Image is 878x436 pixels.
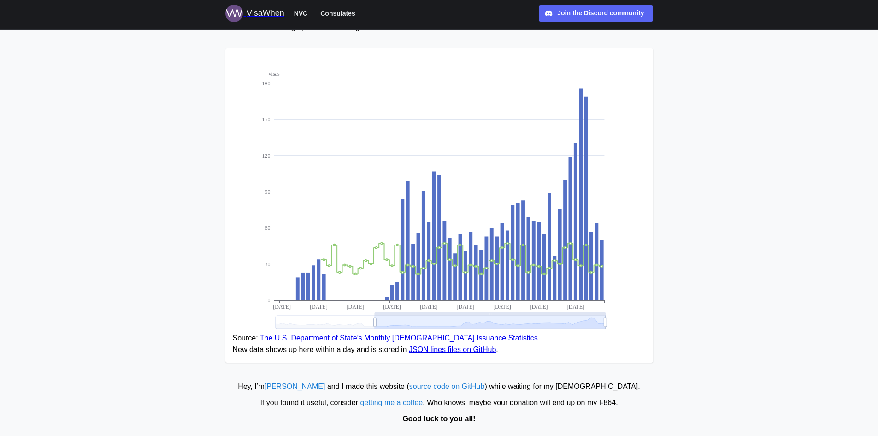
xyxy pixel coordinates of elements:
[566,304,584,310] text: [DATE]
[320,8,355,19] span: Consulates
[456,304,474,310] text: [DATE]
[409,346,496,353] a: JSON lines files on GitHub
[268,71,279,77] text: visas
[5,413,873,425] div: Good luck to you all!
[316,7,359,19] button: Consulates
[247,7,284,20] div: VisaWhen
[225,5,243,22] img: Logo for VisaWhen
[273,304,291,310] text: [DATE]
[265,225,270,231] text: 60
[294,8,308,19] span: NVC
[233,333,646,356] figcaption: Source: . New data shows up here within a day and is stored in .
[383,304,401,310] text: [DATE]
[262,152,270,159] text: 120
[267,297,270,304] text: 0
[309,304,327,310] text: [DATE]
[5,381,873,393] div: Hey, I’m and I made this website ( ) while waiting for my [DEMOGRAPHIC_DATA].
[419,304,437,310] text: [DATE]
[409,382,485,390] a: source code on GitHub
[265,261,270,267] text: 30
[262,80,270,87] text: 180
[260,334,538,342] a: The U.S. Department of State’s Monthly [DEMOGRAPHIC_DATA] Issuance Statistics
[493,304,511,310] text: [DATE]
[290,7,312,19] button: NVC
[557,8,644,18] div: Join the Discord community
[265,382,325,390] a: [PERSON_NAME]
[346,304,364,310] text: [DATE]
[530,304,548,310] text: [DATE]
[360,399,423,406] a: getting me a coffee
[262,116,270,123] text: 150
[5,397,873,409] div: If you found it useful, consider . Who knows, maybe your donation will end up on my I‑864.
[225,5,284,22] a: Logo for VisaWhen VisaWhen
[265,189,270,195] text: 90
[539,5,653,22] a: Join the Discord community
